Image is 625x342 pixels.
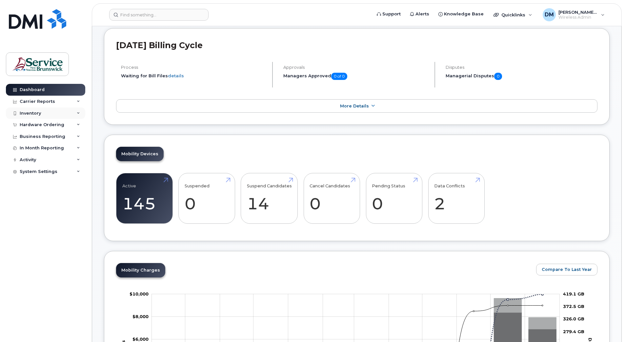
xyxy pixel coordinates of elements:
[563,316,584,321] tspan: 326.0 GB
[122,177,167,220] a: Active 145
[283,73,429,80] h5: Managers Approved
[340,104,369,108] span: More Details
[446,73,597,80] h5: Managerial Disputes
[121,65,267,70] h4: Process
[247,177,292,220] a: Suspend Candidates 14
[563,291,584,296] tspan: 419.1 GB
[382,11,401,17] span: Support
[446,65,597,70] h4: Disputes
[130,291,149,296] tspan: $10,000
[405,8,434,21] a: Alerts
[542,266,592,273] span: Compare To Last Year
[132,313,149,319] tspan: $8,000
[545,11,554,19] span: DM
[132,336,149,341] g: $0
[536,264,597,275] button: Compare To Last Year
[121,73,267,79] li: Waiting for Bill Files
[116,147,164,161] a: Mobility Devices
[538,8,609,21] div: DeKouchay, Michael (THC/TPC)
[283,65,429,70] h4: Approvals
[415,11,429,17] span: Alerts
[563,304,584,309] tspan: 372.5 GB
[310,177,354,220] a: Cancel Candidates 0
[434,8,488,21] a: Knowledge Base
[116,40,597,50] h2: [DATE] Billing Cycle
[132,336,149,341] tspan: $6,000
[494,73,502,80] span: 0
[434,177,478,220] a: Data Conflicts 2
[132,313,149,319] g: $0
[489,8,537,21] div: Quicklinks
[372,177,416,220] a: Pending Status 0
[558,15,598,20] span: Wireless Admin
[185,177,229,220] a: Suspended 0
[331,73,347,80] span: 0 of 0
[563,329,584,334] tspan: 279.4 GB
[116,263,165,277] a: Mobility Charges
[372,8,405,21] a: Support
[130,291,149,296] g: $0
[109,9,209,21] input: Find something...
[168,73,184,78] a: details
[501,12,525,17] span: Quicklinks
[444,11,484,17] span: Knowledge Base
[558,9,598,15] span: [PERSON_NAME] (THC/TPC)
